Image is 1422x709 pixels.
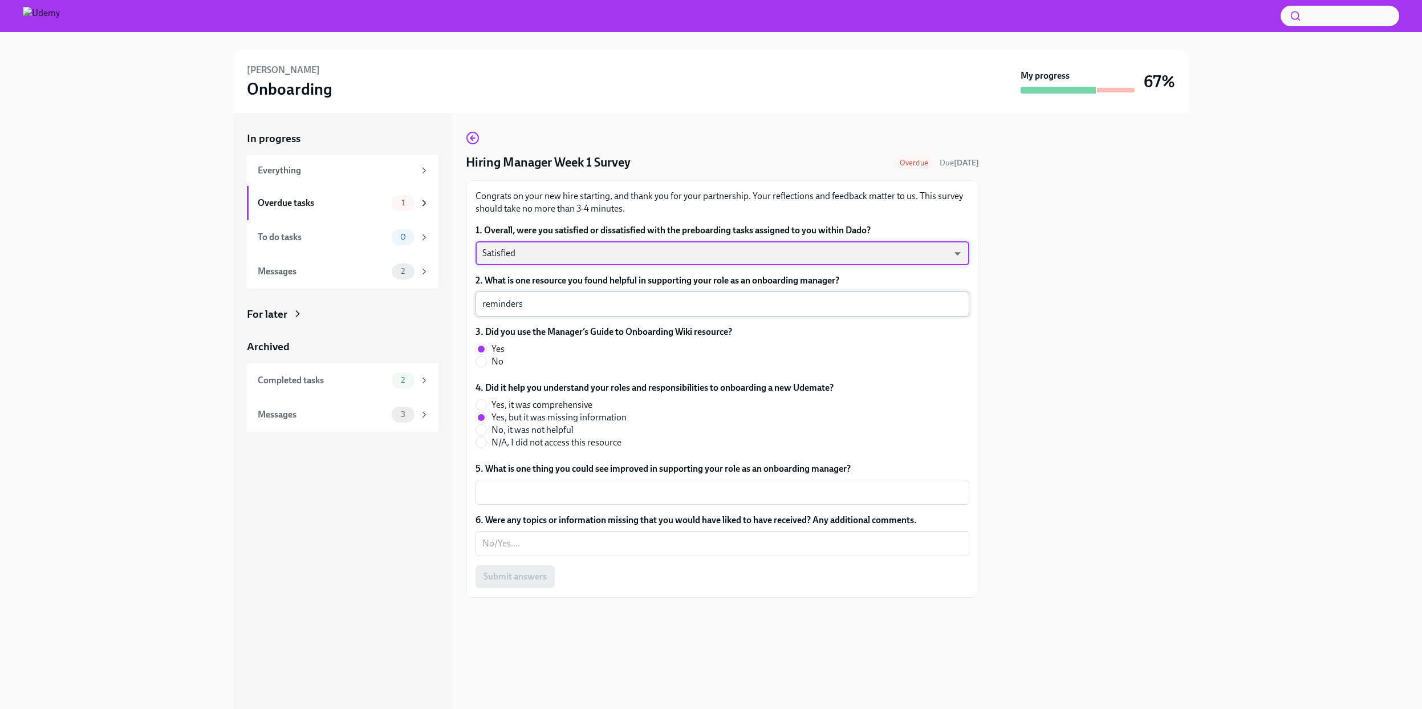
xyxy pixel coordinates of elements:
[258,265,387,278] div: Messages
[491,411,627,424] span: Yes, but it was missing information
[476,224,969,237] label: 1. Overall, were you satisfied or dissatisfied with the preboarding tasks assigned to you within ...
[482,297,962,311] textarea: reminders
[247,363,438,398] a: Completed tasks2
[393,233,413,241] span: 0
[491,424,574,436] span: No, it was not helpful
[940,157,979,168] span: August 5th, 2025 10:00
[247,155,438,186] a: Everything
[940,158,979,168] span: Due
[247,79,332,99] h3: Onboarding
[394,410,412,419] span: 3
[247,254,438,289] a: Messages2
[476,241,969,265] div: Satisfied
[247,186,438,220] a: Overdue tasks1
[258,231,387,244] div: To do tasks
[491,343,505,355] span: Yes
[247,307,438,322] a: For later
[247,64,320,76] h6: [PERSON_NAME]
[476,326,732,338] label: 3. Did you use the Manager’s Guide to Onboarding Wiki resource?
[476,274,969,287] label: 2. What is one resource you found helpful in supporting your role as an onboarding manager?
[476,463,969,475] label: 5. What is one thing you could see improved in supporting your role as an onboarding manager?
[954,158,979,168] strong: [DATE]
[394,267,412,276] span: 2
[395,198,412,207] span: 1
[491,355,503,368] span: No
[23,7,60,25] img: Udemy
[258,408,387,421] div: Messages
[247,339,438,354] a: Archived
[466,154,631,171] h4: Hiring Manager Week 1 Survey
[476,382,834,394] label: 4. Did it help you understand your roles and responsibilities to onboarding a new Udemate?
[258,197,387,209] div: Overdue tasks
[893,159,935,167] span: Overdue
[476,514,969,526] label: 6. Were any topics or information missing that you would have liked to have received? Any additio...
[247,398,438,432] a: Messages3
[258,374,387,387] div: Completed tasks
[247,131,438,146] a: In progress
[476,190,969,215] p: Congrats on your new hire starting, and thank you for your partnership. Your reflections and feed...
[491,399,592,411] span: Yes, it was comprehensive
[1021,70,1070,82] strong: My progress
[247,307,287,322] div: For later
[258,164,415,177] div: Everything
[247,220,438,254] a: To do tasks0
[1144,71,1175,92] h3: 67%
[394,376,412,384] span: 2
[491,436,621,449] span: N/A, I did not access this resource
